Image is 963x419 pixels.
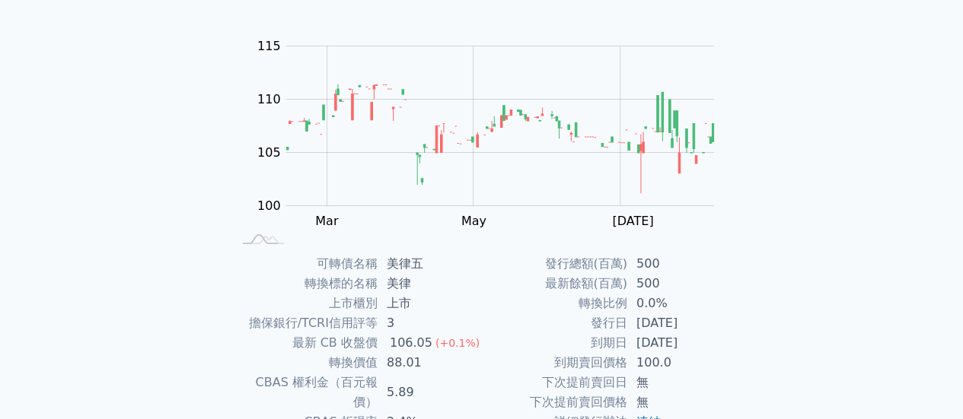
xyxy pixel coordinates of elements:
tspan: 110 [257,92,281,106]
td: 下次提前賣回日 [482,373,627,392]
td: 下次提前賣回價格 [482,392,627,412]
td: 擔保銀行/TCRI信用評等 [232,313,378,333]
td: 發行總額(百萬) [482,254,627,274]
g: Chart [249,39,736,228]
td: 88.01 [378,353,482,373]
td: 500 [627,254,732,274]
td: 最新 CB 收盤價 [232,333,378,353]
td: 無 [627,392,732,412]
td: 5.89 [378,373,482,412]
td: 3 [378,313,482,333]
td: 轉換標的名稱 [232,274,378,294]
div: 106.05 [387,333,435,353]
td: 到期日 [482,333,627,353]
td: 發行日 [482,313,627,333]
td: 美律 [378,274,482,294]
tspan: [DATE] [612,214,653,228]
td: 0.0% [627,294,732,313]
td: 可轉債名稱 [232,254,378,274]
td: 上市 [378,294,482,313]
td: 美律五 [378,254,482,274]
td: [DATE] [627,313,732,333]
g: Series [286,84,713,194]
td: 轉換價值 [232,353,378,373]
td: 轉換比例 [482,294,627,313]
tspan: Mar [315,214,339,228]
td: 500 [627,274,732,294]
tspan: May [461,214,486,228]
tspan: 105 [257,145,281,160]
td: 最新餘額(百萬) [482,274,627,294]
td: 上市櫃別 [232,294,378,313]
tspan: 115 [257,39,281,53]
span: (+0.1%) [435,337,480,349]
td: 無 [627,373,732,392]
td: 100.0 [627,353,732,373]
td: CBAS 權利金（百元報價） [232,373,378,412]
tspan: 100 [257,198,281,213]
td: 到期賣回價格 [482,353,627,373]
td: [DATE] [627,333,732,353]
